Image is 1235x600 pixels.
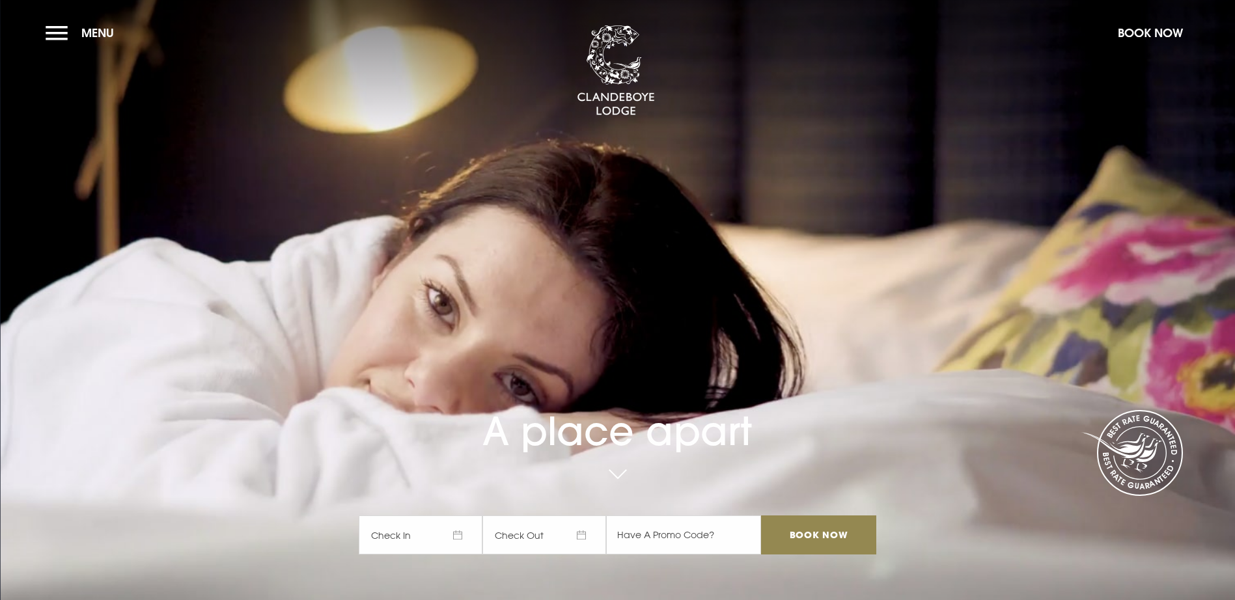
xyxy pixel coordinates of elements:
[761,515,876,554] input: Book Now
[81,25,114,40] span: Menu
[46,19,120,47] button: Menu
[359,515,482,554] span: Check In
[606,515,761,554] input: Have A Promo Code?
[359,372,876,454] h1: A place apart
[1111,19,1189,47] button: Book Now
[577,25,655,116] img: Clandeboye Lodge
[482,515,606,554] span: Check Out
